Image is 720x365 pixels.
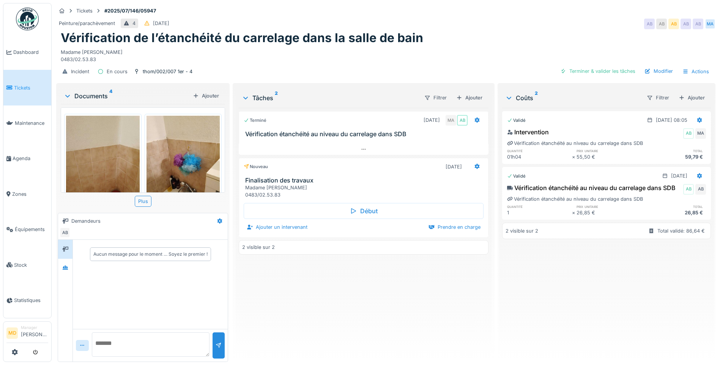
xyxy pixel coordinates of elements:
[446,115,456,126] div: MA
[657,227,705,234] div: Total validé: 86,64 €
[507,140,643,147] div: Vérification étanchéité au niveau du carrelage dans SDB
[507,209,572,216] div: 1
[671,172,687,179] div: [DATE]
[505,93,640,102] div: Coûts
[507,195,643,203] div: Vérification étanchéité au niveau du carrelage dans SDB
[557,66,638,76] div: Terminer & valider les tâches
[12,190,48,198] span: Zones
[245,184,485,198] div: Madame [PERSON_NAME] 0483/02.53.83
[507,148,572,153] h6: quantité
[641,209,706,216] div: 26,85 €
[656,19,667,29] div: AB
[695,184,706,195] div: AB
[507,183,676,192] div: Vérification étanchéité au niveau du carrelage dans SDB
[245,177,485,184] h3: Finalisation des travaux
[61,46,711,63] div: Madame [PERSON_NAME] 0483/02.53.83
[61,31,423,45] h1: Vérification de l’étanchéité du carrelage dans la salle de bain
[507,204,572,209] h6: quantité
[242,244,275,251] div: 2 visible sur 2
[3,176,51,212] a: Zones
[507,153,572,160] div: 01h04
[59,20,115,27] div: Peinture/parachèvement
[424,116,440,124] div: [DATE]
[16,8,39,30] img: Badge_color-CXgf-gQk.svg
[66,116,140,214] img: tkw800rebnvmqx5uey1rymarp1xq
[507,117,526,124] div: Validé
[6,325,48,343] a: MD Manager[PERSON_NAME]
[507,127,549,137] div: Intervention
[683,184,694,195] div: AB
[71,68,89,75] div: Incident
[14,261,48,269] span: Stock
[3,141,51,176] a: Agenda
[21,325,48,330] div: Manager
[71,217,101,225] div: Demandeurs
[641,148,706,153] h6: total
[453,93,485,103] div: Ajouter
[506,227,538,234] div: 2 visible sur 2
[693,19,703,29] div: AB
[572,209,577,216] div: ×
[572,153,577,160] div: ×
[641,66,676,76] div: Modifier
[21,325,48,341] li: [PERSON_NAME]
[13,155,48,162] span: Agenda
[13,49,48,56] span: Dashboard
[3,35,51,70] a: Dashboard
[643,92,673,103] div: Filtrer
[14,297,48,304] span: Statistiques
[244,222,310,232] div: Ajouter un intervenant
[641,204,706,209] h6: total
[446,163,462,170] div: [DATE]
[683,128,694,139] div: AB
[147,116,220,214] img: kjy0qsbmg1voqso57wt0lb2oj8pm
[3,247,51,282] a: Stock
[244,117,266,124] div: Terminé
[507,173,526,179] div: Validé
[3,212,51,247] a: Équipements
[153,20,169,27] div: [DATE]
[681,19,691,29] div: AB
[6,327,18,339] li: MD
[457,115,468,126] div: AB
[577,209,641,216] div: 26,85 €
[705,19,715,29] div: MA
[668,19,679,29] div: AB
[93,251,208,258] div: Aucun message pour le moment … Soyez le premier !
[76,7,93,14] div: Tickets
[695,128,706,139] div: MA
[3,105,51,141] a: Maintenance
[425,222,484,232] div: Prendre en charge
[421,92,450,103] div: Filtrer
[676,93,708,103] div: Ajouter
[535,93,538,102] sup: 2
[107,68,128,75] div: En cours
[3,70,51,105] a: Tickets
[190,91,222,101] div: Ajouter
[60,227,70,238] div: AB
[656,116,687,124] div: [DATE] 08:05
[644,19,655,29] div: AB
[679,66,712,77] div: Actions
[14,84,48,91] span: Tickets
[3,283,51,318] a: Statistiques
[135,196,151,207] div: Plus
[245,131,485,138] h3: Vérification étanchéité au niveau du carrelage dans SDB
[641,153,706,160] div: 59,79 €
[15,120,48,127] span: Maintenance
[15,226,48,233] span: Équipements
[242,93,418,102] div: Tâches
[577,148,641,153] h6: prix unitaire
[577,204,641,209] h6: prix unitaire
[143,68,192,75] div: thom/002/007 1er - 4
[132,20,135,27] div: 4
[577,153,641,160] div: 55,50 €
[275,93,278,102] sup: 2
[109,91,112,101] sup: 4
[101,7,159,14] strong: #2025/07/146/05947
[244,164,268,170] div: Nouveau
[64,91,190,101] div: Documents
[244,203,484,219] div: Début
